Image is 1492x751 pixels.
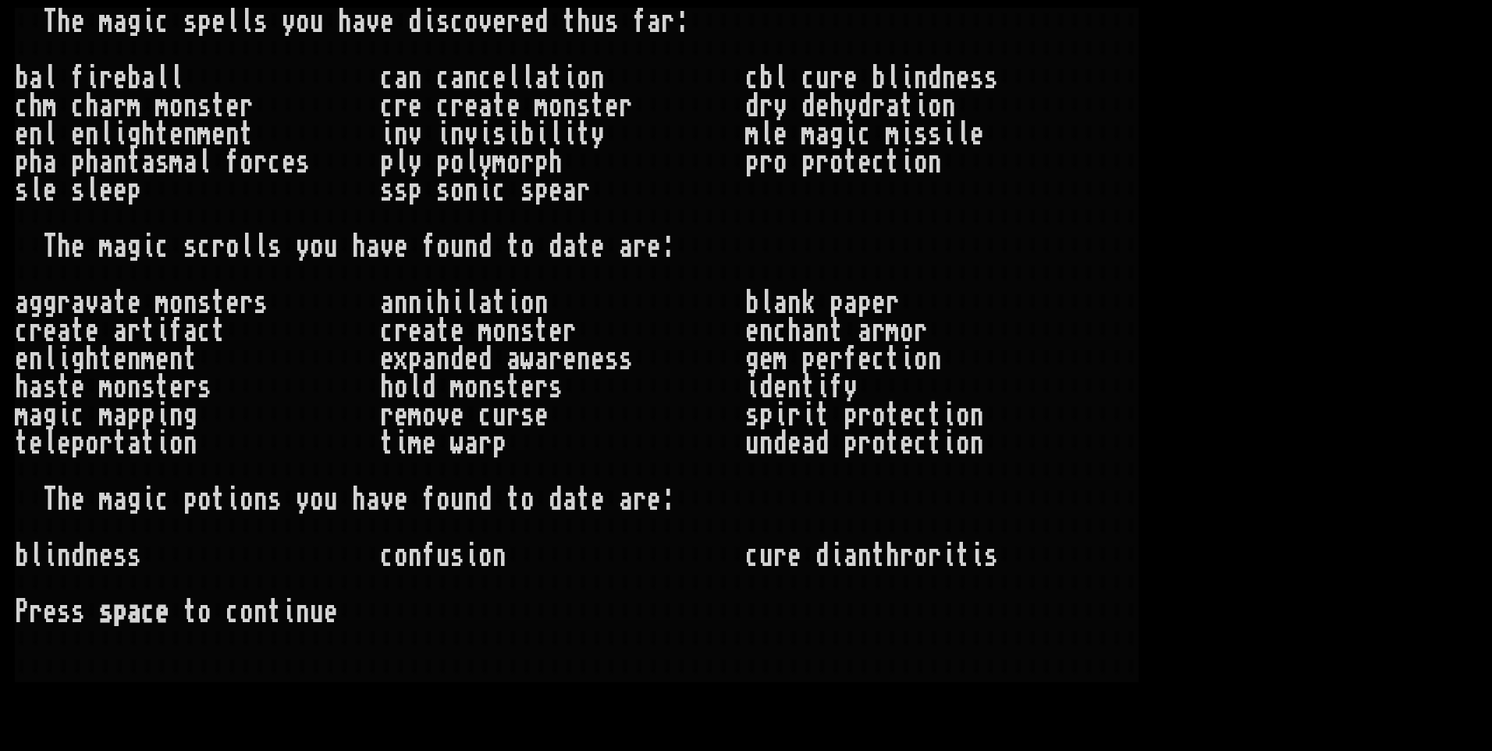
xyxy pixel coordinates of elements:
[240,233,254,261] div: l
[422,8,436,36] div: i
[15,176,29,205] div: s
[127,8,141,36] div: g
[970,120,984,148] div: e
[492,176,506,205] div: c
[900,64,914,92] div: i
[478,64,492,92] div: c
[844,64,858,92] div: e
[15,148,29,176] div: p
[254,233,268,261] div: l
[183,8,197,36] div: s
[886,148,900,176] div: t
[408,176,422,205] div: p
[127,176,141,205] div: p
[956,64,970,92] div: e
[155,120,169,148] div: t
[43,64,57,92] div: l
[296,8,310,36] div: o
[394,64,408,92] div: a
[113,8,127,36] div: a
[520,64,535,92] div: l
[773,92,787,120] div: y
[183,92,197,120] div: n
[928,120,942,148] div: s
[197,233,211,261] div: c
[436,233,450,261] div: o
[436,176,450,205] div: s
[914,64,928,92] div: n
[324,233,338,261] div: u
[408,8,422,36] div: d
[211,8,226,36] div: e
[520,233,535,261] div: o
[29,92,43,120] div: h
[296,148,310,176] div: s
[436,92,450,120] div: c
[942,64,956,92] div: n
[71,64,85,92] div: f
[197,92,211,120] div: s
[464,233,478,261] div: n
[366,233,380,261] div: a
[745,64,759,92] div: c
[858,120,872,148] div: c
[155,148,169,176] div: s
[183,120,197,148] div: n
[942,92,956,120] div: n
[240,289,254,317] div: r
[113,148,127,176] div: n
[15,120,29,148] div: e
[197,148,211,176] div: l
[801,92,815,120] div: d
[535,64,549,92] div: a
[759,64,773,92] div: b
[745,148,759,176] div: p
[394,289,408,317] div: n
[268,148,282,176] div: c
[942,120,956,148] div: i
[563,176,577,205] div: a
[506,64,520,92] div: l
[394,148,408,176] div: l
[506,120,520,148] div: i
[85,148,99,176] div: h
[99,148,113,176] div: a
[240,92,254,120] div: r
[43,120,57,148] div: l
[520,8,535,36] div: e
[633,233,647,261] div: r
[29,289,43,317] div: g
[99,64,113,92] div: r
[99,289,113,317] div: a
[394,92,408,120] div: r
[254,148,268,176] div: r
[43,233,57,261] div: T
[605,8,619,36] div: s
[872,92,886,120] div: r
[492,8,506,36] div: e
[296,233,310,261] div: y
[464,8,478,36] div: o
[43,92,57,120] div: m
[282,8,296,36] div: y
[844,148,858,176] div: t
[155,8,169,36] div: c
[829,92,844,120] div: h
[183,148,197,176] div: a
[506,92,520,120] div: e
[450,176,464,205] div: o
[520,176,535,205] div: s
[815,148,829,176] div: r
[436,120,450,148] div: i
[886,92,900,120] div: a
[661,233,675,261] div: :
[169,148,183,176] div: m
[211,289,226,317] div: t
[914,148,928,176] div: o
[773,120,787,148] div: e
[282,148,296,176] div: e
[436,289,450,317] div: h
[141,233,155,261] div: i
[226,148,240,176] div: f
[127,64,141,92] div: b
